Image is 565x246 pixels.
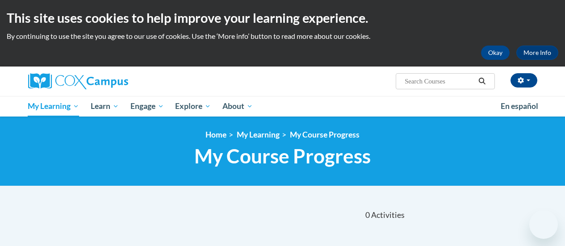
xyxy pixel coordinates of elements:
span: Engage [130,101,164,112]
a: Cox Campus [28,73,189,89]
img: Cox Campus [28,73,128,89]
a: Learn [85,96,125,117]
a: Explore [169,96,217,117]
h2: This site uses cookies to help improve your learning experience. [7,9,558,27]
a: My Learning [22,96,85,117]
input: Search Courses [404,76,475,87]
a: My Learning [237,130,280,139]
span: Explore [175,101,211,112]
span: My Learning [28,101,79,112]
span: Activities [371,210,405,220]
a: En español [495,97,544,116]
span: About [222,101,253,112]
button: Account Settings [511,73,537,88]
button: Search [475,76,489,87]
button: Okay [481,46,510,60]
p: By continuing to use the site you agree to our use of cookies. Use the ‘More info’ button to read... [7,31,558,41]
div: Main menu [21,96,544,117]
span: En español [501,101,538,111]
a: About [217,96,259,117]
a: My Course Progress [290,130,360,139]
span: My Course Progress [194,144,371,168]
a: Engage [125,96,170,117]
span: 0 [365,210,370,220]
a: More Info [516,46,558,60]
a: Home [205,130,226,139]
iframe: Button to launch messaging window [529,210,558,239]
span: Learn [91,101,119,112]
